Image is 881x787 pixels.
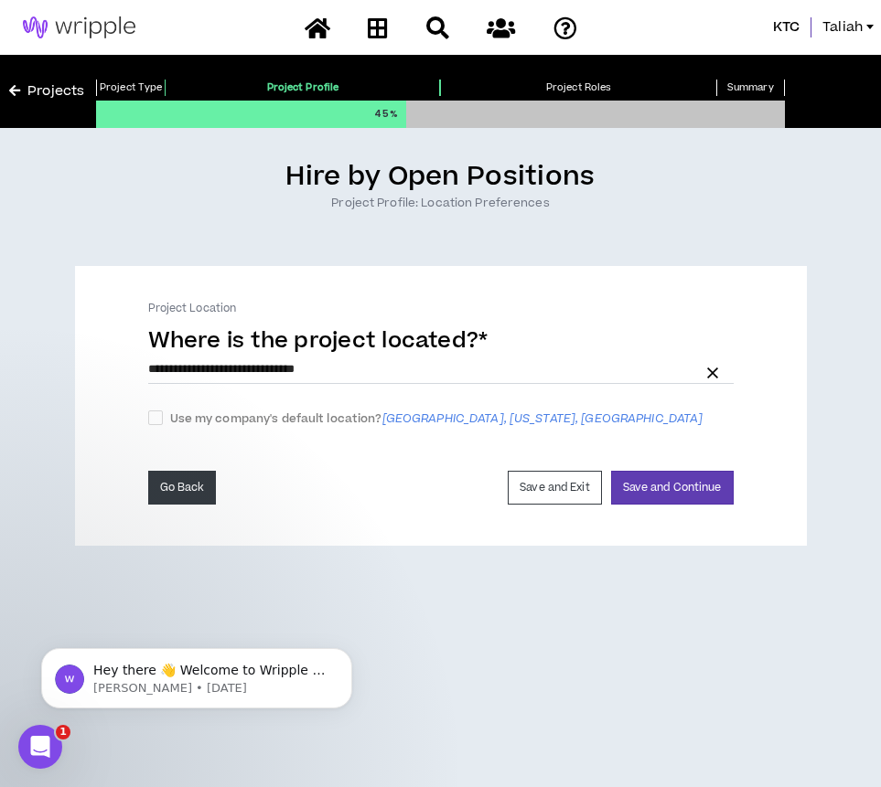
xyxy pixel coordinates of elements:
iframe: Intercom notifications message [14,610,380,738]
label: Project Location [148,301,237,316]
span: Taliah [822,17,863,37]
button: Go Back [148,471,217,505]
iframe: Intercom live chat [18,725,62,769]
span: KTC [773,17,800,37]
p: Project Roles [440,80,715,96]
span: Use my company's default location? [163,409,711,429]
p: 45 % [374,101,399,128]
button: Save and Continue [611,471,734,505]
h1: Project Profile: Location Preferences [9,195,872,211]
h4: Hire by Open Positions [9,160,872,195]
p: Project Profile [165,80,440,96]
span: [GEOGRAPHIC_DATA], [US_STATE], [GEOGRAPHIC_DATA] [382,410,704,427]
label: Where is the project located? [148,325,489,363]
a: Projects [9,81,84,101]
button: Save and Exit [508,471,601,505]
p: Project Type [96,80,165,96]
span: 1 [56,725,70,739]
p: Summary [716,80,785,96]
